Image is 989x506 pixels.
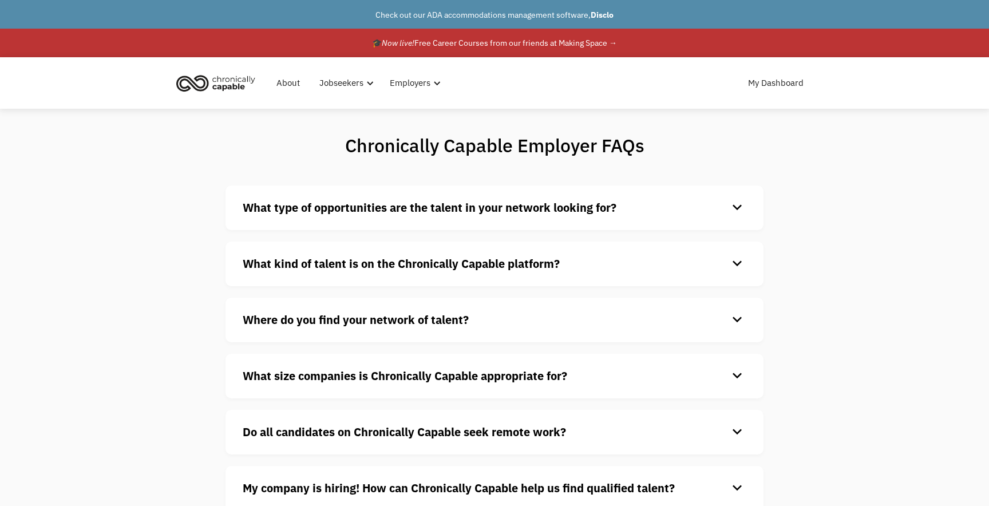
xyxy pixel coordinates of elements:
h1: Chronically Capable Employer FAQs [293,134,697,157]
div: keyboard_arrow_down [728,424,746,441]
strong: What type of opportunities are the talent in your network looking for? [243,200,616,215]
a: My Dashboard [741,65,810,101]
div: Employers [390,76,430,90]
div: Jobseekers [312,65,377,101]
strong: My company is hiring! How can Chronically Capable help us find qualified talent? [243,480,675,496]
img: Chronically Capable logo [173,70,259,96]
strong: Where do you find your network of talent? [243,312,469,327]
strong: What kind of talent is on the Chronically Capable platform? [243,256,560,271]
div: 🎓 Free Career Courses from our friends at Making Space → [372,36,617,50]
div: keyboard_arrow_down [728,480,746,497]
a: home [173,70,264,96]
div: Jobseekers [319,76,363,90]
strong: What size companies is Chronically Capable appropriate for? [243,368,567,384]
div: Employers [383,65,444,101]
div: keyboard_arrow_down [728,199,746,216]
div: keyboard_arrow_down [728,367,746,385]
div: keyboard_arrow_down [728,311,746,329]
a: About [270,65,307,101]
strong: Do all candidates on Chronically Capable seek remote work? [243,424,566,440]
div: keyboard_arrow_down [728,255,746,272]
a: Check out our ADA accommodations management software,Disclo [375,10,614,20]
em: Now live! [382,38,414,48]
strong: Disclo [591,10,614,20]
